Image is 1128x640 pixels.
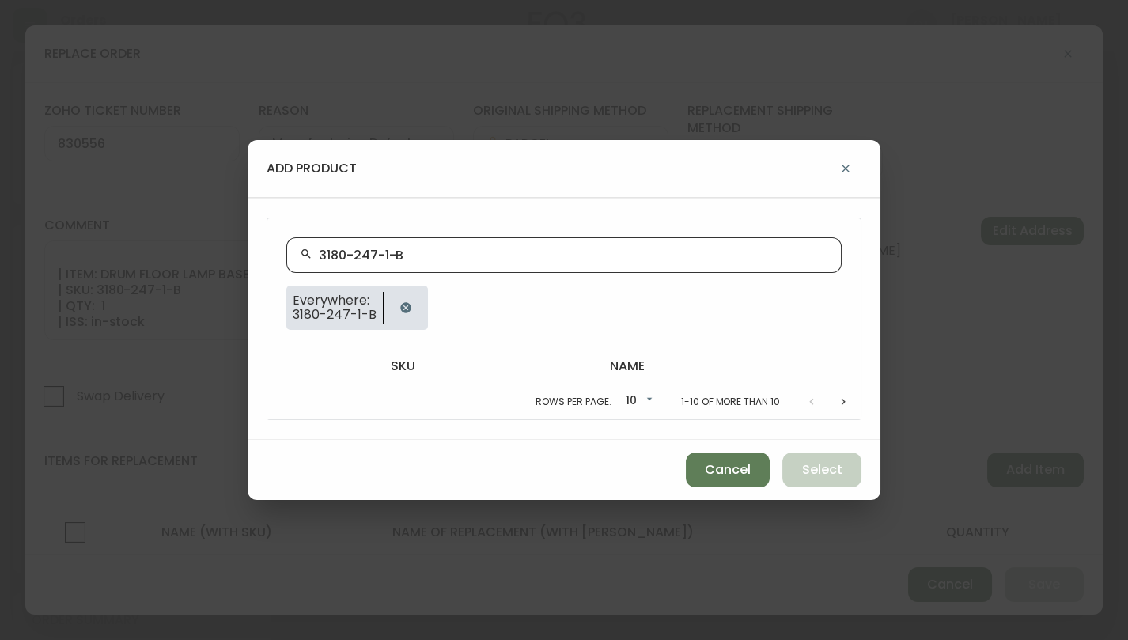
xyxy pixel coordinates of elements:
div: 10 [618,388,656,415]
p: 1-10 of more than 10 [681,395,780,409]
h4: name [610,358,848,375]
button: Cancel [686,453,770,487]
h4: add product [267,160,357,177]
h4: sku [391,358,584,375]
span: Everywhere: [293,293,377,308]
p: Rows per page: [536,395,611,409]
span: 3180-247-1-B [293,308,377,322]
button: Next page [827,386,859,418]
input: Search by name or SKU [319,248,828,263]
span: Cancel [705,461,751,479]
